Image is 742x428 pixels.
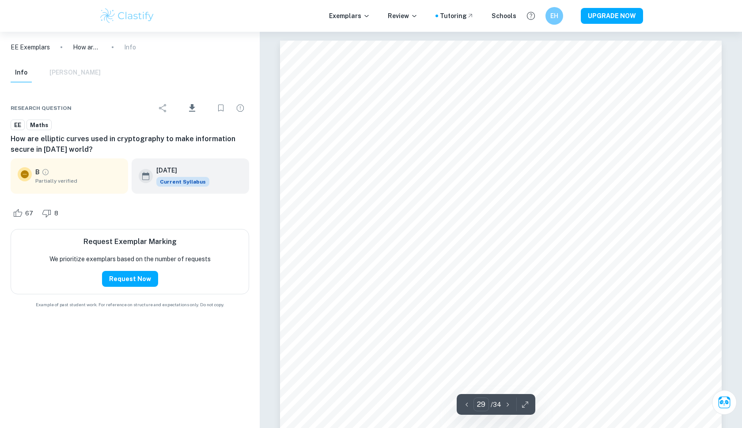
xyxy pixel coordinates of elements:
a: Tutoring [440,11,474,21]
p: How are elliptic curves used in cryptography to make information secure in [DATE] world? [73,42,101,52]
div: Share [154,99,172,117]
img: Clastify logo [99,7,155,25]
span: Example of past student work. For reference on structure and expectations only. Do not copy. [11,301,249,308]
h6: How are elliptic curves used in cryptography to make information secure in [DATE] world? [11,134,249,155]
span: Maths [27,121,51,130]
button: Ask Clai [712,390,737,415]
div: Bookmark [212,99,230,117]
div: Dislike [40,206,63,220]
div: Download [174,97,210,120]
div: Report issue [231,99,249,117]
a: Maths [26,120,52,131]
a: Grade partially verified [42,168,49,176]
span: 8 [49,209,63,218]
span: EE [11,121,24,130]
button: Help and Feedback [523,8,538,23]
h6: Request Exemplar Marking [83,237,177,247]
p: B [35,167,40,177]
a: EE Exemplars [11,42,50,52]
p: We prioritize exemplars based on the number of requests [49,254,211,264]
div: This exemplar is based on the current syllabus. Feel free to refer to it for inspiration/ideas wh... [156,177,209,187]
a: Schools [492,11,516,21]
p: Review [388,11,418,21]
p: / 34 [491,400,501,409]
div: Like [11,206,38,220]
p: Exemplars [329,11,370,21]
h6: EH [549,11,560,21]
p: Info [124,42,136,52]
button: EH [545,7,563,25]
button: Request Now [102,271,158,287]
button: Info [11,63,32,83]
span: Partially verified [35,177,121,185]
span: Current Syllabus [156,177,209,187]
h6: [DATE] [156,165,202,175]
span: 67 [20,209,38,218]
button: UPGRADE NOW [581,8,643,24]
a: EE [11,120,25,131]
span: Research question [11,104,72,112]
